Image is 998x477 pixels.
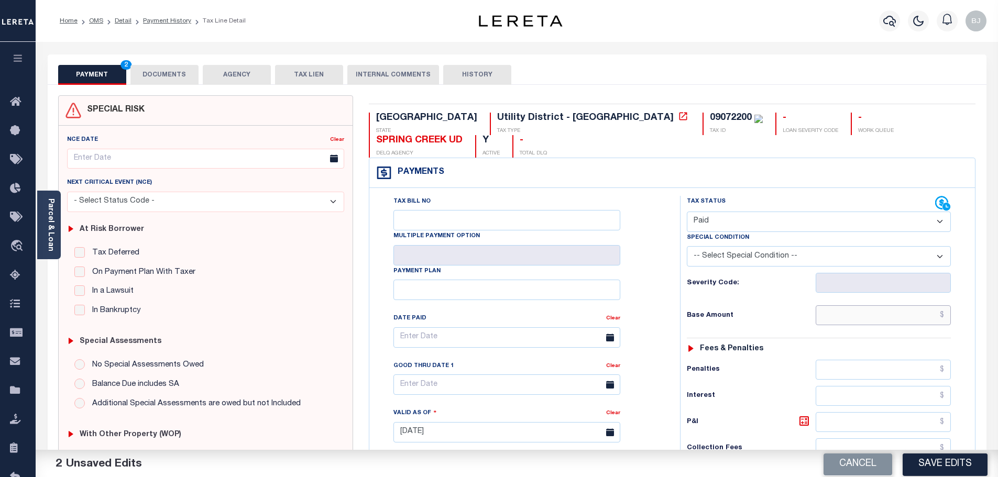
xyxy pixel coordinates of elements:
h6: Penalties [687,365,815,374]
img: check-icon-green.svg [754,115,763,123]
div: - [858,113,894,124]
p: ACTIVE [482,150,500,158]
button: HISTORY [443,65,511,85]
p: WORK QUEUE [858,127,894,135]
label: Date Paid [393,314,426,323]
span: Unsaved Edits [66,459,142,470]
h4: Payments [392,168,444,178]
input: $ [816,412,951,432]
h6: Special Assessments [80,337,161,346]
div: SPRING CREEK UD [376,135,463,147]
a: Clear [330,137,344,142]
div: - [520,135,547,147]
h6: Base Amount [687,312,815,320]
a: Parcel & Loan [47,198,54,251]
label: In Bankruptcy [87,305,141,317]
input: Enter Date [393,374,620,395]
label: On Payment Plan With Taxer [87,267,195,279]
h6: At Risk Borrower [80,225,144,234]
label: NCE Date [67,136,98,145]
a: OMS [89,18,103,24]
label: Tax Status [687,197,726,206]
img: logo-dark.svg [479,15,563,27]
div: Y [482,135,500,147]
input: Enter Date [393,422,620,442]
input: $ [816,305,951,325]
p: TOTAL DLQ [520,150,547,158]
p: STATE [376,127,477,135]
label: Next Critical Event (NCE) [67,179,152,187]
span: 2 [56,459,62,470]
h6: Severity Code: [687,279,815,287]
label: Tax Deferred [87,247,139,259]
label: Special Condition [687,234,749,242]
a: Payment History [143,18,191,24]
div: Utility District - [GEOGRAPHIC_DATA] [497,113,674,123]
label: In a Lawsuit [87,285,134,297]
h6: Fees & Penalties [700,345,763,353]
input: $ [816,386,951,406]
button: Cancel [824,453,892,476]
p: LOAN SEVERITY CODE [783,127,838,135]
a: Home [60,18,78,24]
div: 09072200 [710,113,752,123]
li: Tax Line Detail [191,16,246,26]
p: TAX ID [710,127,763,135]
h6: Interest [687,392,815,400]
label: Balance Due includes SA [87,379,179,391]
label: Good Thru Date 1 [393,362,454,371]
input: Enter Date [67,149,345,169]
a: Clear [606,363,620,369]
label: Tax Bill No [393,197,431,206]
input: $ [816,360,951,380]
img: svg+xml;base64,PHN2ZyB4bWxucz0iaHR0cDovL3d3dy53My5vcmcvMjAwMC9zdmciIHBvaW50ZXItZXZlbnRzPSJub25lIi... [966,10,986,31]
p: DELQ AGENCY [376,150,463,158]
h6: P&I [687,415,815,429]
h6: Collection Fees [687,444,815,452]
input: $ [816,438,951,458]
h4: SPECIAL RISK [82,105,145,115]
button: PAYMENT [58,65,126,85]
button: AGENCY [203,65,271,85]
a: Detail [115,18,131,24]
p: TAX TYPE [497,127,690,135]
label: No Special Assessments Owed [87,359,204,371]
button: DOCUMENTS [130,65,199,85]
button: Save Edits [903,453,988,476]
h6: with Other Property (WOP) [80,430,181,439]
label: Payment Plan [393,267,441,276]
input: Enter Date [393,327,620,348]
button: INTERNAL COMMENTS [347,65,439,85]
div: [GEOGRAPHIC_DATA] [376,113,477,124]
button: TAX LIEN [275,65,343,85]
span: 2 [120,60,131,70]
div: - [783,113,838,124]
a: Clear [606,316,620,321]
label: Additional Special Assessments are owed but not Included [87,398,301,410]
label: Multiple Payment Option [393,232,480,241]
label: Valid as Of [393,408,436,418]
a: Clear [606,411,620,416]
i: travel_explore [10,240,27,253]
